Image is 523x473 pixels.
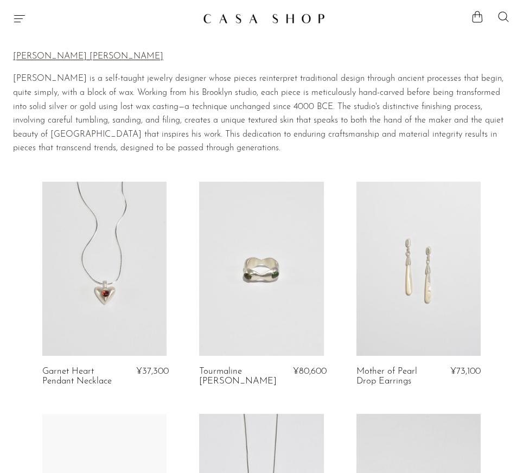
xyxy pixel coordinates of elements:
a: Tourmaline [PERSON_NAME] [199,367,279,387]
a: Mother of Pearl Drop Earrings [356,367,437,387]
a: Garnet Heart Pendant Necklace [42,367,123,387]
span: ¥73,100 [450,367,481,376]
span: ¥37,300 [136,367,169,376]
p: [PERSON_NAME] [PERSON_NAME] [13,50,510,64]
button: Menu [13,12,26,25]
p: [PERSON_NAME] is a self-taught jewelry designer whose pieces reinterpret traditional design throu... [13,72,510,156]
span: ¥80,600 [293,367,327,376]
